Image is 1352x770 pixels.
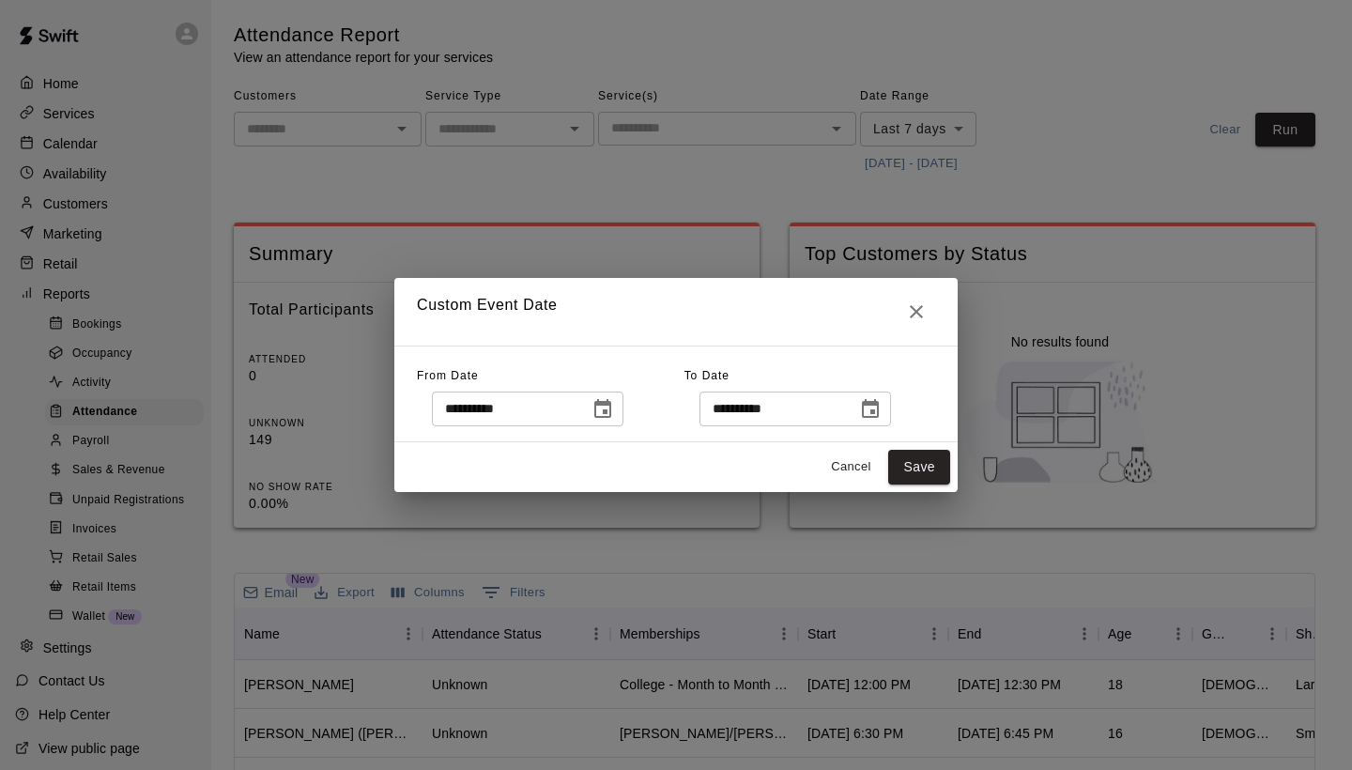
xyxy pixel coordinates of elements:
[394,278,958,346] h2: Custom Event Date
[584,391,622,428] button: Choose date, selected date is Aug 12, 2025
[417,369,479,382] span: From Date
[898,293,935,331] button: Close
[821,453,881,482] button: Cancel
[888,450,950,485] button: Save
[852,391,889,428] button: Choose date, selected date is Aug 19, 2025
[684,369,730,382] span: To Date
